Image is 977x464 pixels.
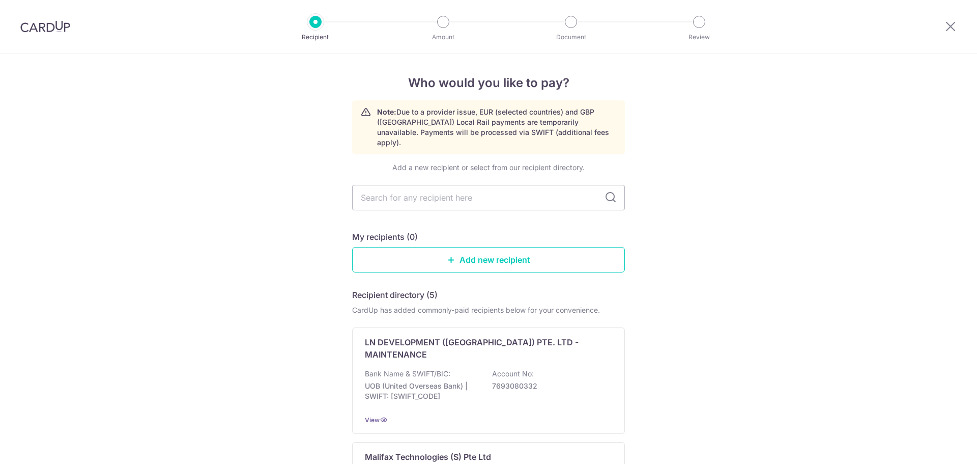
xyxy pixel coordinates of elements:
[365,369,450,379] p: Bank Name & SWIFT/BIC:
[377,107,396,116] strong: Note:
[365,451,491,463] p: Malifax Technologies (S) Pte Ltd
[352,305,625,315] div: CardUp has added commonly-paid recipients below for your convenience.
[533,32,609,42] p: Document
[352,185,625,210] input: Search for any recipient here
[492,381,606,391] p: 7693080332
[278,32,353,42] p: Recipient
[365,381,479,401] p: UOB (United Overseas Bank) | SWIFT: [SWIFT_CODE]
[492,369,534,379] p: Account No:
[352,162,625,173] div: Add a new recipient or select from our recipient directory.
[662,32,737,42] p: Review
[352,74,625,92] h4: Who would you like to pay?
[352,231,418,243] h5: My recipients (0)
[365,416,380,424] a: View
[352,289,438,301] h5: Recipient directory (5)
[365,336,600,361] p: LN DEVELOPMENT ([GEOGRAPHIC_DATA]) PTE. LTD - MAINTENANCE
[912,433,967,459] iframe: Opens a widget where you can find more information
[377,107,616,148] p: Due to a provider issue, EUR (selected countries) and GBP ([GEOGRAPHIC_DATA]) Local Rail payments...
[352,247,625,272] a: Add new recipient
[20,20,70,33] img: CardUp
[406,32,481,42] p: Amount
